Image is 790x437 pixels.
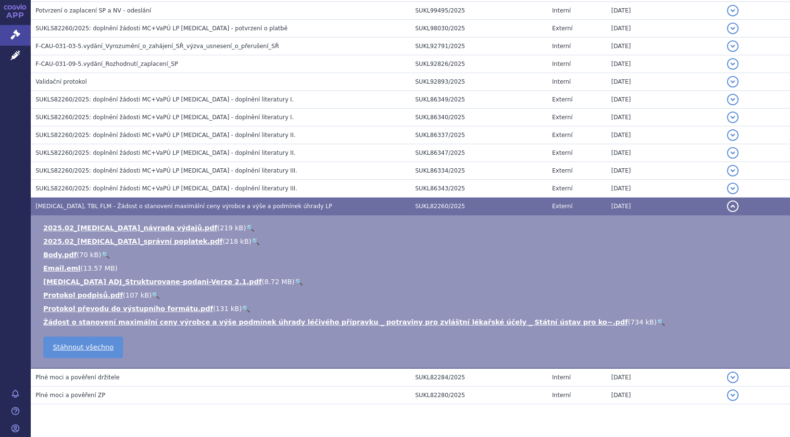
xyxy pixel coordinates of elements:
[606,109,722,126] td: [DATE]
[216,305,239,312] span: 131 kB
[606,91,722,109] td: [DATE]
[727,147,739,159] button: detail
[36,374,120,381] span: Plné moci a pověření držitele
[552,7,571,14] span: Interní
[606,37,722,55] td: [DATE]
[727,23,739,34] button: detail
[101,251,110,259] a: 🔍
[36,96,294,103] span: SUKLS82260/2025: doplnění žádosti MC+VaPÚ LP Kisqali - doplnění literatury I.
[43,337,123,358] a: Stáhnout všechno
[43,304,780,313] li: ( )
[552,167,572,174] span: Externí
[552,374,571,381] span: Interní
[43,277,780,287] li: ( )
[411,55,548,73] td: SUKL92826/2025
[43,264,80,272] a: Email.eml
[606,20,722,37] td: [DATE]
[727,183,739,194] button: detail
[36,114,294,121] span: SUKLS82260/2025: doplnění žádosti MC+VaPÚ LP Kisqali - doplnění literatury I.
[36,167,297,174] span: SUKLS82260/2025: doplnění žádosti MC+VaPÚ LP Kisqali - doplnění literatury III.
[606,2,722,20] td: [DATE]
[606,55,722,73] td: [DATE]
[552,150,572,156] span: Externí
[606,162,722,180] td: [DATE]
[657,318,665,326] a: 🔍
[411,37,548,55] td: SUKL92791/2025
[411,144,548,162] td: SUKL86347/2025
[43,305,213,312] a: Protokol převodu do výstupního formátu.pdf
[36,61,178,67] span: F-CAU-031-09-5.vydání_Rozhodnutí_zaplacení_SP
[43,278,262,286] a: [MEDICAL_DATA] ADJ_Strukturovane-podani-Verze 2.1.pdf
[727,165,739,176] button: detail
[36,78,87,85] span: Validační protokol
[220,224,243,232] span: 219 kB
[295,278,303,286] a: 🔍
[727,389,739,401] button: detail
[552,25,572,32] span: Externí
[606,368,722,387] td: [DATE]
[225,237,249,245] span: 218 kB
[727,200,739,212] button: detail
[552,203,572,210] span: Externí
[36,25,288,32] span: SUKLS82260/2025: doplnění žádosti MC+VaPÚ LP Kisqali - potvrzení o platbě
[630,318,654,326] span: 734 kB
[552,61,571,67] span: Interní
[552,78,571,85] span: Interní
[727,5,739,16] button: detail
[411,91,548,109] td: SUKL86349/2025
[606,387,722,404] td: [DATE]
[43,237,223,245] a: 2025.02_[MEDICAL_DATA]_správní poplatek.pdf
[151,291,160,299] a: 🔍
[79,251,99,259] span: 70 kB
[727,40,739,52] button: detail
[727,372,739,383] button: detail
[43,317,780,327] li: ( )
[264,278,292,286] span: 8.72 MB
[411,73,548,91] td: SUKL92893/2025
[552,392,571,399] span: Interní
[727,112,739,123] button: detail
[411,20,548,37] td: SUKL98030/2025
[36,392,105,399] span: Plné moci a pověření ZP
[43,223,780,233] li: ( )
[36,7,151,14] span: Potvrzení o zaplacení SP a NV - odeslání
[727,58,739,70] button: detail
[552,132,572,138] span: Externí
[43,224,217,232] a: 2025.02_[MEDICAL_DATA]_návrada výdajů.pdf
[36,150,296,156] span: SUKLS82260/2025: doplnění žádosti MC+VaPÚ LP Kisqali - doplnění literatury II.
[727,129,739,141] button: detail
[411,126,548,144] td: SUKL86337/2025
[727,94,739,105] button: detail
[727,76,739,87] button: detail
[242,305,250,312] a: 🔍
[36,203,332,210] span: KISQALI, TBL FLM - Žádost o stanovení maximální ceny výrobce a výše a podmínek úhrady LP
[552,114,572,121] span: Externí
[83,264,115,272] span: 13.57 MB
[43,263,780,273] li: ( )
[606,144,722,162] td: [DATE]
[36,43,279,50] span: F-CAU-031-03-5.vydání_Vyrozumění_o_zahájení_SŘ_výzva_usnesení_o_přerušení_SŘ
[411,2,548,20] td: SUKL99495/2025
[552,185,572,192] span: Externí
[43,318,628,326] a: Žádost o stanovení maximální ceny výrobce a výše podmínek úhrady léčivého přípravku _ potraviny p...
[125,291,149,299] span: 107 kB
[36,185,297,192] span: SUKLS82260/2025: doplnění žádosti MC+VaPÚ LP Kisqali - doplnění literatury III.
[43,291,123,299] a: Protokol podpisů.pdf
[411,198,548,215] td: SUKL82260/2025
[411,368,548,387] td: SUKL82284/2025
[552,96,572,103] span: Externí
[411,180,548,198] td: SUKL86343/2025
[606,180,722,198] td: [DATE]
[606,198,722,215] td: [DATE]
[411,387,548,404] td: SUKL82280/2025
[43,237,780,246] li: ( )
[411,162,548,180] td: SUKL86334/2025
[606,73,722,91] td: [DATE]
[606,126,722,144] td: [DATE]
[43,290,780,300] li: ( )
[246,224,254,232] a: 🔍
[36,132,296,138] span: SUKLS82260/2025: doplnění žádosti MC+VaPÚ LP Kisqali - doplnění literatury II.
[251,237,260,245] a: 🔍
[43,250,780,260] li: ( )
[552,43,571,50] span: Interní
